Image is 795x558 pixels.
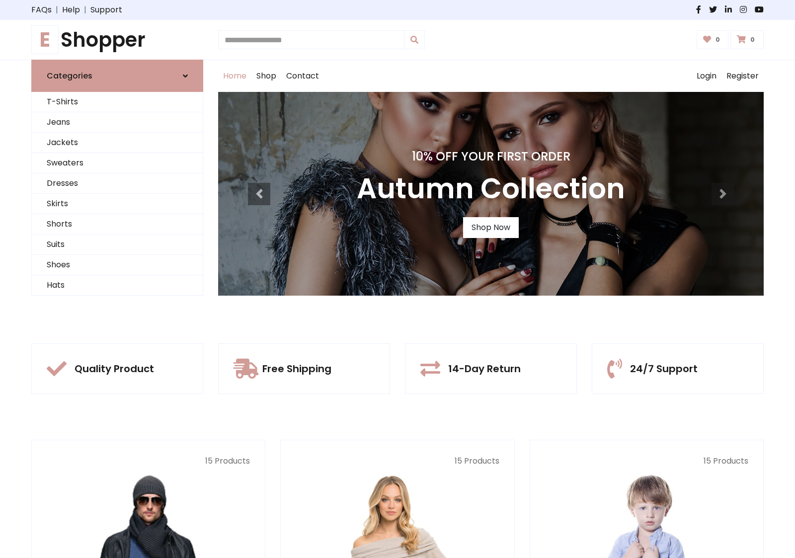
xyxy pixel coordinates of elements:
a: Shoes [32,255,203,275]
span: 0 [713,35,722,44]
a: Sweaters [32,153,203,173]
h1: Shopper [31,28,203,52]
a: Support [90,4,122,16]
a: Dresses [32,173,203,194]
a: Jackets [32,133,203,153]
h5: Free Shipping [262,363,331,375]
a: 0 [730,30,764,49]
h4: 10% Off Your First Order [357,150,625,164]
h5: 24/7 Support [630,363,698,375]
span: | [80,4,90,16]
p: 15 Products [296,455,499,467]
a: Suits [32,235,203,255]
span: 0 [748,35,757,44]
p: 15 Products [545,455,748,467]
p: 15 Products [47,455,250,467]
a: Shop [251,60,281,92]
a: EShopper [31,28,203,52]
a: Hats [32,275,203,296]
a: Categories [31,60,203,92]
a: Login [692,60,721,92]
a: Skirts [32,194,203,214]
span: E [31,25,59,54]
a: Help [62,4,80,16]
a: Register [721,60,764,92]
h3: Autumn Collection [357,172,625,205]
span: | [52,4,62,16]
a: 0 [697,30,729,49]
h5: Quality Product [75,363,154,375]
h6: Categories [47,71,92,80]
h5: 14-Day Return [448,363,521,375]
a: Shorts [32,214,203,235]
a: Contact [281,60,324,92]
a: Jeans [32,112,203,133]
a: T-Shirts [32,92,203,112]
a: Shop Now [463,217,519,238]
a: FAQs [31,4,52,16]
a: Home [218,60,251,92]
